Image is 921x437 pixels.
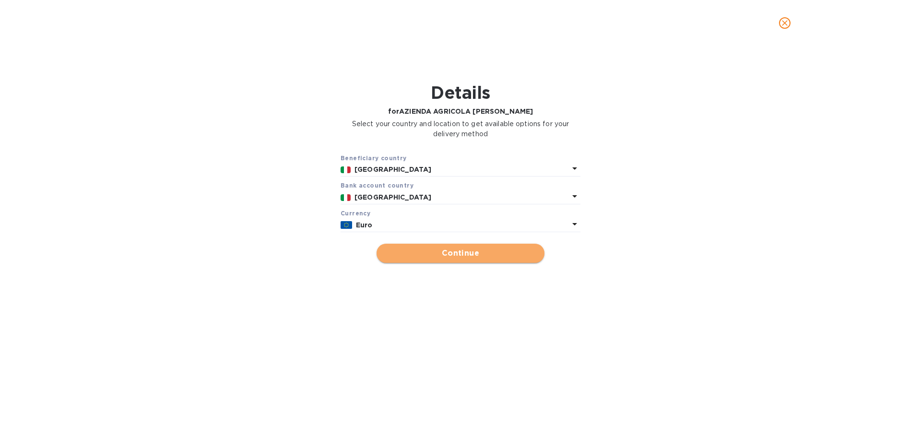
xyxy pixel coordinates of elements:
b: [GEOGRAPHIC_DATA] [354,193,431,201]
b: Euro [356,221,373,229]
button: Continue [377,244,544,263]
span: Continue [384,248,537,259]
b: [GEOGRAPHIC_DATA] [354,165,431,173]
img: IT [341,194,351,201]
b: Beneficiary country [341,154,407,162]
button: close [773,12,796,35]
b: for AZIENDA AGRICOLA [PERSON_NAME] [388,107,533,115]
p: Select your country and location to get available options for your delivery method [341,119,580,139]
b: Bank account cоuntry [341,182,413,189]
h1: Details [341,83,580,103]
b: Currency [341,210,370,217]
img: IT [341,166,351,173]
